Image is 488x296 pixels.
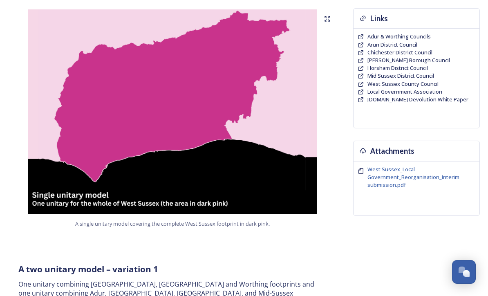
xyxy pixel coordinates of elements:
span: Local Government Association [367,88,442,95]
a: Mid Sussex District Council [367,72,434,80]
a: [DOMAIN_NAME] Devolution White Paper [367,96,468,103]
h3: Links [370,13,388,25]
span: Mid Sussex District Council [367,72,434,79]
h3: Attachments [370,145,414,157]
button: Open Chat [452,260,476,284]
a: Arun District Council [367,41,417,49]
a: West Sussex County Council [367,80,439,88]
a: [PERSON_NAME] Borough Council [367,56,450,64]
span: West Sussex_Local Government_Reorganisation_Interim submission.pdf [367,166,459,188]
a: Horsham District Council [367,64,428,72]
span: Arun District Council [367,41,417,48]
a: Local Government Association [367,88,442,96]
span: West Sussex County Council [367,80,439,87]
a: Adur & Worthing Councils [367,33,431,40]
strong: A two unitary model – variation 1 [18,263,158,275]
a: Chichester District Council [367,49,432,56]
span: A single unitary model covering the complete West Sussex footprint in dark pink. [75,220,270,228]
